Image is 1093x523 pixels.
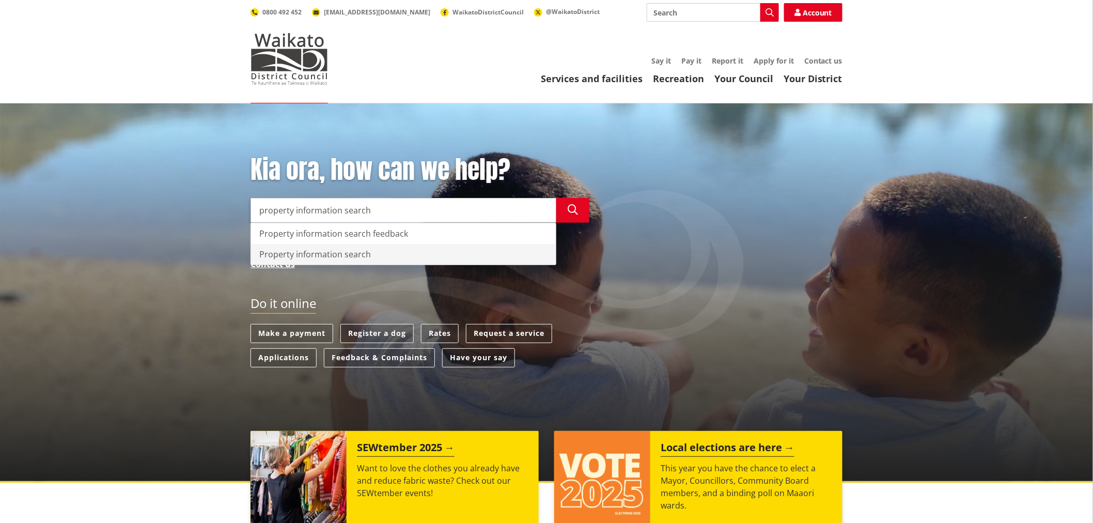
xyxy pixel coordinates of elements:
[251,198,556,223] input: Search input
[541,72,643,85] a: Services and facilities
[651,56,671,66] a: Say it
[251,324,333,343] a: Make a payment
[546,7,600,16] span: @WaikatoDistrict
[324,8,430,17] span: [EMAIL_ADDRESS][DOMAIN_NAME]
[534,7,600,16] a: @WaikatoDistrict
[714,72,773,85] a: Your Council
[251,296,316,314] h2: Do it online
[661,462,832,512] p: This year you have the chance to elect a Mayor, Councillors, Community Board members, and a bindi...
[340,324,414,343] a: Register a dog
[421,324,459,343] a: Rates
[357,441,455,457] h2: SEWtember 2025
[441,8,524,17] a: WaikatoDistrictCouncil
[754,56,794,66] a: Apply for it
[681,56,701,66] a: Pay it
[661,441,794,457] h2: Local elections are here
[312,8,430,17] a: [EMAIL_ADDRESS][DOMAIN_NAME]
[324,348,435,367] a: Feedback & Complaints
[784,3,842,22] a: Account
[712,56,743,66] a: Report it
[466,324,552,343] a: Request a service
[647,3,779,22] input: Search input
[251,244,556,265] div: Property information search
[251,348,317,367] a: Applications
[251,33,328,85] img: Waikato District Council - Te Kaunihera aa Takiwaa o Waikato
[784,72,842,85] a: Your District
[442,348,515,367] a: Have your say
[357,462,528,499] p: Want to love the clothes you already have and reduce fabric waste? Check out our SEWtember events!
[1045,480,1083,517] iframe: Messenger Launcher
[262,8,302,17] span: 0800 492 452
[251,155,589,185] h1: Kia ora, how can we help?
[804,56,842,66] a: Contact us
[251,8,302,17] a: 0800 492 452
[653,72,704,85] a: Recreation
[251,223,556,244] div: Property information search feedback
[452,8,524,17] span: WaikatoDistrictCouncil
